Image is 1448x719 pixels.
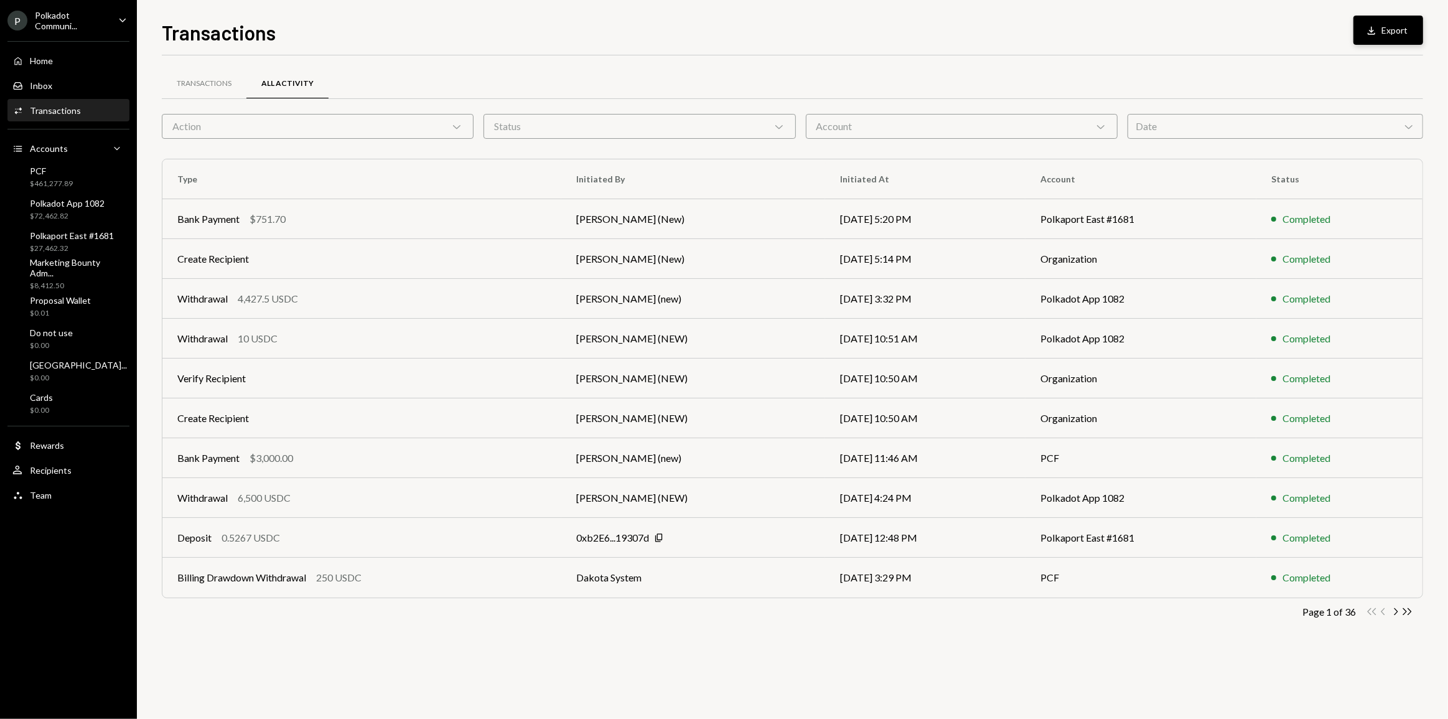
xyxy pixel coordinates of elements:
[246,68,329,100] a: All Activity
[1282,212,1330,227] div: Completed
[483,114,795,139] div: Status
[261,78,314,89] div: All Activity
[1282,530,1330,545] div: Completed
[7,434,129,456] a: Rewards
[1025,518,1256,558] td: Polkaport East #1681
[250,451,293,466] div: $3,000.00
[30,105,81,116] div: Transactions
[30,281,124,291] div: $8,412.50
[177,331,228,346] div: Withdrawal
[162,159,561,199] th: Type
[825,199,1026,239] td: [DATE] 5:20 PM
[1025,558,1256,598] td: PCF
[30,405,53,416] div: $0.00
[177,291,228,306] div: Withdrawal
[30,257,124,278] div: Marketing Bounty Adm...
[1025,159,1256,199] th: Account
[238,291,298,306] div: 4,427.5 USDC
[1256,159,1422,199] th: Status
[30,341,73,351] div: $0.00
[30,166,73,176] div: PCF
[825,518,1026,558] td: [DATE] 12:48 PM
[30,465,72,476] div: Recipients
[561,478,824,518] td: [PERSON_NAME] (NEW)
[162,359,561,398] td: Verify Recipient
[30,490,52,500] div: Team
[561,438,824,478] td: [PERSON_NAME] (new)
[1302,606,1356,618] div: Page 1 of 36
[162,20,276,45] h1: Transactions
[177,570,306,585] div: Billing Drawdown Withdrawal
[30,143,68,154] div: Accounts
[1353,16,1423,45] button: Export
[7,74,129,96] a: Inbox
[30,80,52,91] div: Inbox
[30,295,91,306] div: Proposal Wallet
[30,211,105,222] div: $72,462.82
[825,319,1026,359] td: [DATE] 10:51 AM
[1025,319,1256,359] td: Polkadot App 1082
[1025,478,1256,518] td: Polkadot App 1082
[1282,291,1330,306] div: Completed
[238,331,278,346] div: 10 USDC
[7,162,129,192] a: PCF$461,277.89
[1025,199,1256,239] td: Polkaport East #1681
[162,239,561,279] td: Create Recipient
[7,11,27,31] div: P
[825,438,1026,478] td: [DATE] 11:46 AM
[162,68,246,100] a: Transactions
[30,308,91,319] div: $0.01
[7,324,129,354] a: Do not use$0.00
[316,570,362,585] div: 250 USDC
[30,373,127,383] div: $0.00
[30,179,73,189] div: $461,277.89
[561,398,824,438] td: [PERSON_NAME] (NEW)
[825,478,1026,518] td: [DATE] 4:24 PM
[30,55,53,66] div: Home
[238,491,291,505] div: 6,500 USDC
[561,279,824,319] td: [PERSON_NAME] (new)
[825,398,1026,438] td: [DATE] 10:50 AM
[7,259,129,289] a: Marketing Bounty Adm...$8,412.50
[177,491,228,505] div: Withdrawal
[7,194,129,224] a: Polkadot App 1082$72,462.82
[250,212,286,227] div: $751.70
[30,392,53,403] div: Cards
[7,459,129,481] a: Recipients
[825,279,1026,319] td: [DATE] 3:32 PM
[1025,239,1256,279] td: Organization
[177,78,231,89] div: Transactions
[7,484,129,506] a: Team
[1282,331,1330,346] div: Completed
[1025,359,1256,398] td: Organization
[7,99,129,121] a: Transactions
[30,440,64,451] div: Rewards
[825,159,1026,199] th: Initiated At
[1282,451,1330,466] div: Completed
[30,243,114,254] div: $27,462.32
[35,10,108,31] div: Polkadot Communi...
[1025,398,1256,438] td: Organization
[561,239,824,279] td: [PERSON_NAME] (New)
[162,114,474,139] div: Action
[7,291,129,321] a: Proposal Wallet$0.01
[561,159,824,199] th: Initiated By
[1282,371,1330,386] div: Completed
[561,319,824,359] td: [PERSON_NAME] (NEW)
[177,530,212,545] div: Deposit
[825,359,1026,398] td: [DATE] 10:50 AM
[177,212,240,227] div: Bank Payment
[561,558,824,598] td: Dakota System
[7,227,129,256] a: Polkaport East #1681$27,462.32
[7,356,132,386] a: [GEOGRAPHIC_DATA]...$0.00
[7,49,129,72] a: Home
[1282,570,1330,585] div: Completed
[1025,279,1256,319] td: Polkadot App 1082
[30,230,114,241] div: Polkaport East #1681
[561,359,824,398] td: [PERSON_NAME] (NEW)
[7,137,129,159] a: Accounts
[576,530,649,545] div: 0xb2E6...19307d
[1025,438,1256,478] td: PCF
[1282,491,1330,505] div: Completed
[1282,411,1330,426] div: Completed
